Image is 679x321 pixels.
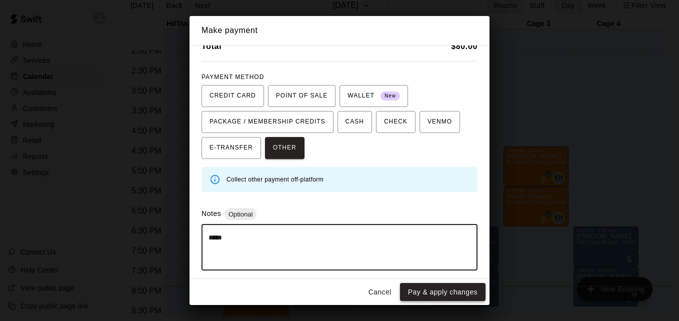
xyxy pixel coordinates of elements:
[201,73,264,80] span: PAYMENT METHOD
[345,114,364,130] span: CASH
[376,111,415,133] button: CHECK
[201,209,221,217] label: Notes
[276,88,327,104] span: POINT OF SALE
[201,42,221,50] b: Total
[226,176,323,183] span: Collect other payment off-platform
[201,111,333,133] button: PACKAGE / MEMBERSHIP CREDITS
[265,137,304,159] button: OTHER
[189,16,489,45] h2: Make payment
[427,114,452,130] span: VENMO
[209,88,256,104] span: CREDIT CARD
[364,283,396,301] button: Cancel
[419,111,460,133] button: VENMO
[201,137,261,159] button: E-TRANSFER
[384,114,407,130] span: CHECK
[201,85,264,107] button: CREDIT CARD
[337,111,372,133] button: CASH
[224,210,256,218] span: Optional
[400,283,485,301] button: Pay & apply changes
[339,85,408,107] button: WALLET New
[380,89,400,103] span: New
[273,140,296,156] span: OTHER
[451,42,477,50] b: $ 80.00
[209,140,253,156] span: E-TRANSFER
[268,85,335,107] button: POINT OF SALE
[347,88,400,104] span: WALLET
[209,114,325,130] span: PACKAGE / MEMBERSHIP CREDITS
